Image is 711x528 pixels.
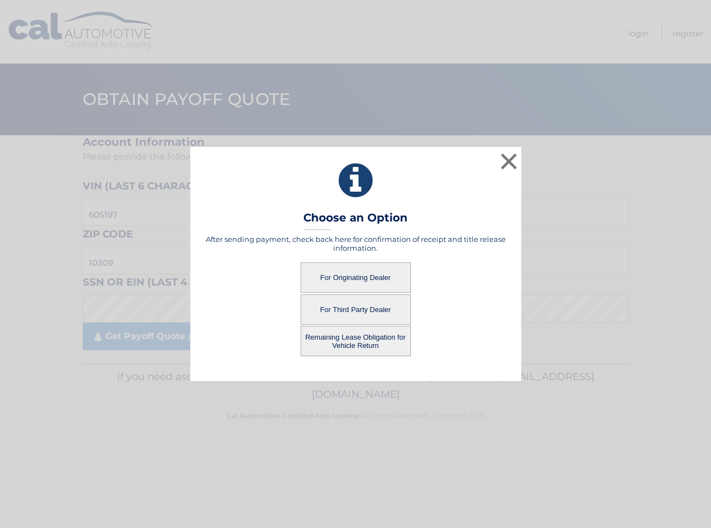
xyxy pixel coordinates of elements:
button: × [498,150,520,172]
button: For Originating Dealer [301,262,411,293]
h5: After sending payment, check back here for confirmation of receipt and title release information. [204,235,507,252]
h3: Choose an Option [303,211,408,230]
button: For Third Party Dealer [301,294,411,325]
button: Remaining Lease Obligation for Vehicle Return [301,326,411,356]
